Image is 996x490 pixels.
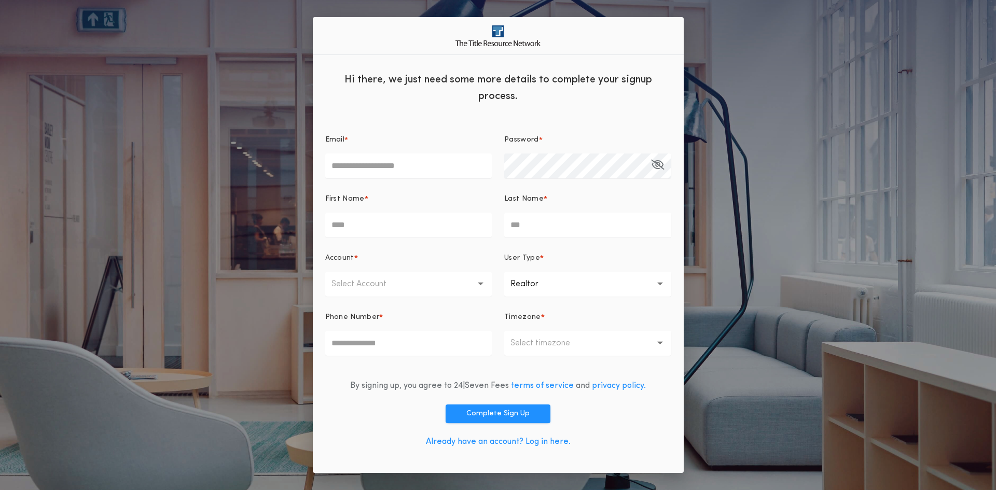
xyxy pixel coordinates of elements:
[325,331,492,356] input: Phone Number*
[446,404,550,423] button: Complete Sign Up
[455,25,541,46] img: logo
[325,312,380,323] p: Phone Number
[511,382,574,390] a: terms of service
[651,153,664,178] button: Password*
[504,194,544,204] p: Last Name
[325,194,365,204] p: First Name
[504,213,671,237] input: Last Name*
[325,253,354,263] p: Account
[426,438,571,446] a: Already have an account? Log in here.
[325,213,492,237] input: First Name*
[504,331,671,356] button: Select timezone
[504,253,540,263] p: User Type
[504,153,671,178] input: Password*
[510,337,587,349] p: Select timezone
[504,312,541,323] p: Timezone
[504,272,671,297] button: Realtor
[592,382,646,390] a: privacy policy.
[504,135,539,145] p: Password
[325,135,345,145] p: Email
[350,380,646,392] div: By signing up, you agree to 24|Seven Fees and
[510,278,555,290] p: Realtor
[313,63,684,110] div: Hi there, we just need some more details to complete your signup process.
[325,153,492,178] input: Email*
[325,272,492,297] button: Select Account
[331,278,403,290] p: Select Account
